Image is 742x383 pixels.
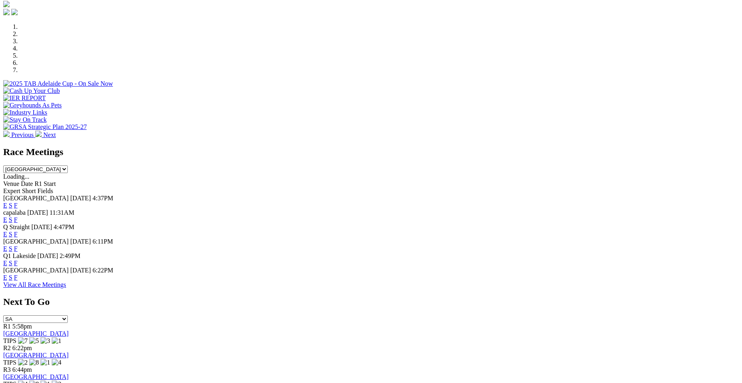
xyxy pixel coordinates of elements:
span: [GEOGRAPHIC_DATA] [3,195,69,202]
span: Next [43,131,56,138]
span: Venue [3,180,19,187]
img: 1 [41,359,50,366]
img: Greyhounds As Pets [3,102,62,109]
span: 6:11PM [93,238,113,245]
img: IER REPORT [3,95,46,102]
a: [GEOGRAPHIC_DATA] [3,352,69,359]
span: [DATE] [27,209,48,216]
span: [DATE] [37,252,58,259]
span: R1 [3,323,11,330]
span: 5:58pm [12,323,32,330]
a: E [3,274,7,281]
a: E [3,245,7,252]
a: S [9,216,12,223]
span: 6:44pm [12,366,32,373]
img: chevron-right-pager-white.svg [35,131,42,137]
a: F [14,202,18,209]
span: Short [22,187,36,194]
img: 7 [18,337,28,345]
img: chevron-left-pager-white.svg [3,131,10,137]
a: E [3,260,7,266]
span: Q1 Lakeside [3,252,36,259]
a: F [14,231,18,238]
span: 6:22pm [12,345,32,351]
a: S [9,231,12,238]
img: Stay On Track [3,116,47,123]
img: 5 [29,337,39,345]
h2: Next To Go [3,296,739,307]
span: [DATE] [70,238,91,245]
a: Next [35,131,56,138]
span: 4:47PM [54,224,75,230]
img: 2 [18,359,28,366]
span: [GEOGRAPHIC_DATA] [3,267,69,274]
img: 1 [52,337,61,345]
span: [DATE] [31,224,52,230]
a: Previous [3,131,35,138]
a: S [9,260,12,266]
a: F [14,260,18,266]
span: [DATE] [70,267,91,274]
span: [DATE] [70,195,91,202]
span: Loading... [3,173,29,180]
span: Q Straight [3,224,30,230]
span: Date [21,180,33,187]
img: logo-grsa-white.png [3,1,10,7]
a: View All Race Meetings [3,281,66,288]
span: R2 [3,345,11,351]
a: [GEOGRAPHIC_DATA] [3,330,69,337]
span: 2:49PM [60,252,81,259]
img: 8 [29,359,39,366]
img: GRSA Strategic Plan 2025-27 [3,123,87,131]
span: TIPS [3,337,16,344]
span: capalaba [3,209,26,216]
img: Industry Links [3,109,47,116]
img: facebook.svg [3,9,10,15]
img: 2025 TAB Adelaide Cup - On Sale Now [3,80,113,87]
span: TIPS [3,359,16,366]
a: F [14,245,18,252]
span: [GEOGRAPHIC_DATA] [3,238,69,245]
a: E [3,202,7,209]
img: Cash Up Your Club [3,87,60,95]
img: 3 [41,337,50,345]
a: [GEOGRAPHIC_DATA] [3,373,69,380]
span: Fields [37,187,53,194]
img: 4 [52,359,61,366]
a: F [14,216,18,223]
span: 11:31AM [50,209,75,216]
a: E [3,216,7,223]
span: R3 [3,366,11,373]
a: S [9,202,12,209]
span: Expert [3,187,20,194]
span: 6:22PM [93,267,114,274]
h2: Race Meetings [3,147,739,157]
img: twitter.svg [11,9,18,15]
a: S [9,245,12,252]
a: E [3,231,7,238]
a: S [9,274,12,281]
a: F [14,274,18,281]
span: R1 Start [34,180,56,187]
span: 4:37PM [93,195,114,202]
span: Previous [11,131,34,138]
